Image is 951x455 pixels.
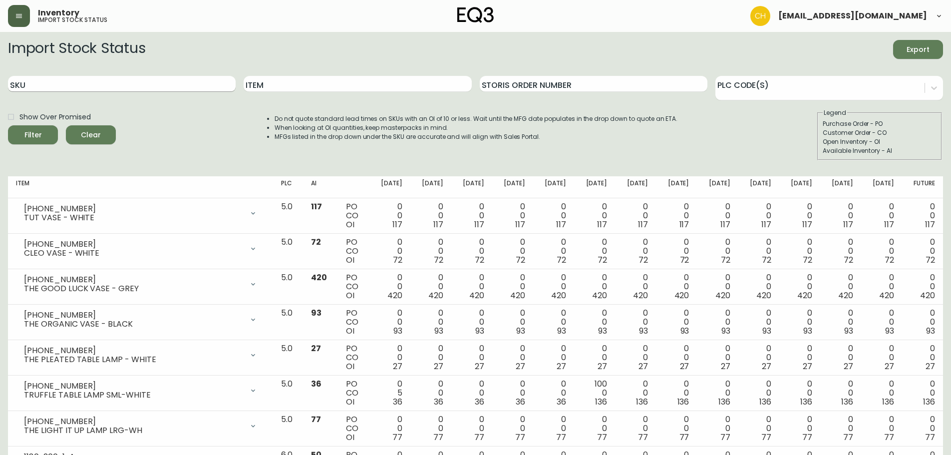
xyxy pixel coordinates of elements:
span: 136 [677,396,689,408]
div: 0 0 [746,415,771,442]
div: THE GOOD LUCK VASE - GREY [24,284,243,293]
span: 420 [387,290,402,301]
span: 420 [311,272,327,283]
span: 27 [516,361,525,372]
div: 0 0 [828,344,853,371]
div: 100 0 [582,380,607,407]
div: 0 0 [828,273,853,300]
span: Clear [74,129,108,141]
div: 0 0 [418,238,443,265]
div: 0 0 [377,273,402,300]
span: 420 [469,290,484,301]
span: 136 [923,396,935,408]
div: TRUFFLE TABLE LAMP SML-WHITE [24,391,243,400]
div: [PHONE_NUMBER]THE ORGANIC VASE - BLACK [16,309,265,331]
span: 420 [920,290,935,301]
span: 72 [721,254,730,266]
span: 420 [551,290,566,301]
th: [DATE] [451,176,492,198]
span: Inventory [38,9,79,17]
span: 72 [803,254,812,266]
div: 0 0 [623,344,648,371]
div: 0 0 [705,415,730,442]
span: 36 [393,396,402,408]
div: 0 0 [582,344,607,371]
span: [EMAIL_ADDRESS][DOMAIN_NAME] [778,12,927,20]
div: 0 0 [869,202,894,229]
span: 93 [926,325,935,337]
div: 0 0 [500,344,525,371]
div: 0 0 [582,309,607,336]
span: 420 [797,290,812,301]
div: 0 0 [705,380,730,407]
span: 136 [636,396,648,408]
th: [DATE] [861,176,902,198]
th: [DATE] [369,176,410,198]
div: 0 0 [541,238,566,265]
span: OI [346,325,354,337]
div: 0 0 [500,238,525,265]
span: 72 [598,254,607,266]
span: 77 [556,432,566,443]
div: 0 0 [787,238,812,265]
div: 0 0 [418,273,443,300]
span: 136 [882,396,894,408]
div: [PHONE_NUMBER] [24,240,243,249]
div: 0 0 [910,238,935,265]
span: 77 [720,432,730,443]
span: 93 [434,325,443,337]
div: 0 0 [459,202,484,229]
span: 36 [516,396,525,408]
th: [DATE] [410,176,451,198]
span: 117 [884,219,894,230]
li: MFGs listed in the drop down under the SKU are accurate and will align with Sales Portal. [275,132,678,141]
div: 0 0 [787,273,812,300]
div: 0 0 [418,344,443,371]
span: 72 [557,254,566,266]
span: 117 [392,219,402,230]
span: 420 [715,290,730,301]
li: Do not quote standard lead times on SKUs with an OI of 10 or less. Wait until the MFG date popula... [275,114,678,123]
div: 0 0 [910,415,935,442]
div: 0 0 [746,238,771,265]
div: [PHONE_NUMBER] [24,275,243,284]
div: 0 0 [910,202,935,229]
div: 0 0 [664,202,689,229]
div: [PHONE_NUMBER] [24,346,243,355]
span: 93 [885,325,894,337]
div: 0 0 [828,415,853,442]
div: 0 0 [459,238,484,265]
th: [DATE] [533,176,574,198]
div: 0 0 [869,344,894,371]
span: OI [346,254,354,266]
div: 0 0 [377,202,402,229]
div: 0 0 [418,380,443,407]
span: 77 [843,432,853,443]
div: PO CO [346,415,361,442]
span: 27 [475,361,484,372]
span: 36 [434,396,443,408]
span: 72 [475,254,484,266]
span: 93 [475,325,484,337]
div: 0 0 [500,415,525,442]
span: 93 [516,325,525,337]
span: 420 [510,290,525,301]
div: 0 0 [910,344,935,371]
span: 136 [718,396,730,408]
div: [PHONE_NUMBER] [24,311,243,320]
div: 0 0 [746,344,771,371]
div: 0 0 [541,344,566,371]
div: 0 0 [377,344,402,371]
img: 6288462cea190ebb98a2c2f3c744dd7e [750,6,770,26]
div: Open Inventory - OI [823,137,937,146]
span: 72 [434,254,443,266]
div: [PHONE_NUMBER]THE LIGHT IT UP LAMP LRG-WH [16,415,265,437]
div: 0 0 [705,238,730,265]
td: 5.0 [273,234,303,269]
span: 117 [638,219,648,230]
th: [DATE] [492,176,533,198]
span: 420 [838,290,853,301]
div: 0 0 [910,273,935,300]
div: CLEO VASE - WHITE [24,249,243,258]
div: 0 0 [377,415,402,442]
